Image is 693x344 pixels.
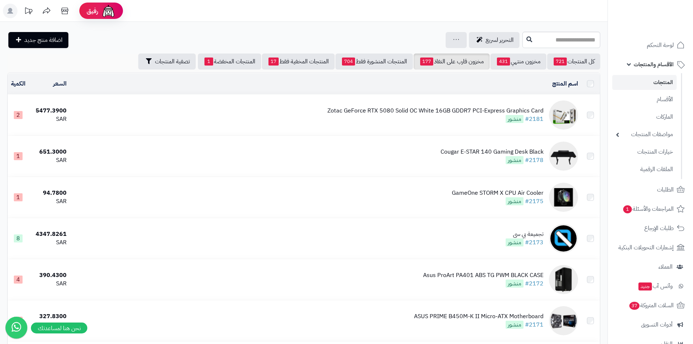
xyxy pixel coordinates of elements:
[506,230,543,238] div: تجميعة بي سي
[552,79,578,88] a: اسم المنتج
[549,100,578,130] img: Zotac GeForce RTX 5080 Solid OC White 16GB GDDR7 PCI-Express Graphics Card
[138,54,196,70] button: تصفية المنتجات
[87,7,98,15] span: رفيق
[31,312,67,321] div: 327.8300
[14,234,23,242] span: 8
[525,279,543,288] a: #2172
[14,193,23,201] span: 1
[31,280,67,288] div: SAR
[506,238,523,246] span: منشور
[24,36,63,44] span: اضافة منتج جديد
[612,109,677,125] a: الماركات
[486,36,514,44] span: التحرير لسريع
[612,127,677,142] a: مواصفات المنتجات
[549,224,578,253] img: تجميعة بي سي
[420,58,433,66] span: 177
[11,79,25,88] a: الكمية
[506,197,523,205] span: منشور
[441,148,543,156] div: Cougar E-STAR 140 Gaming Desk Black
[31,115,67,123] div: SAR
[525,320,543,329] a: #2171
[262,54,335,70] a: المنتجات المخفية فقط17
[19,4,37,20] a: تحديثات المنصة
[622,204,674,214] span: المراجعات والأسئلة
[612,181,689,198] a: الطلبات
[525,197,543,206] a: #2175
[31,271,67,280] div: 390.4300
[31,148,67,156] div: 651.3000
[612,36,689,54] a: لوحة التحكم
[452,189,543,197] div: GameOne STORM X CPU Air Cooler
[31,230,67,238] div: 4347.8261
[53,79,67,88] a: السعر
[612,316,689,333] a: أدوات التسويق
[638,282,652,290] span: جديد
[525,156,543,165] a: #2178
[612,200,689,218] a: المراجعات والأسئلة1
[101,4,116,18] img: ai-face.png
[31,156,67,165] div: SAR
[612,220,689,237] a: طلبات الإرجاع
[525,238,543,247] a: #2173
[497,58,510,66] span: 431
[469,32,519,48] a: التحرير لسريع
[657,185,674,195] span: الطلبات
[14,276,23,284] span: 4
[14,152,23,160] span: 1
[204,58,213,66] span: 1
[31,321,67,329] div: SAR
[31,238,67,247] div: SAR
[268,58,279,66] span: 17
[549,306,578,335] img: ASUS PRIME B450M-K II Micro-ATX Motherboard
[506,156,523,164] span: منشور
[612,162,677,177] a: الملفات الرقمية
[612,239,689,256] a: إشعارات التحويلات البنكية
[31,197,67,206] div: SAR
[490,54,546,70] a: مخزون منتهي431
[658,262,673,272] span: العملاء
[644,223,674,233] span: طلبات الإرجاع
[638,281,673,291] span: وآتس آب
[8,32,68,48] a: اضافة منتج جديد
[554,58,567,66] span: 721
[612,144,677,160] a: خيارات المنتجات
[629,300,674,311] span: السلات المتروكة
[423,271,543,280] div: Asus ProArt PA401 ABS TG PWM BLACK CASE
[623,205,632,213] span: 1
[31,107,67,115] div: 5477.3900
[612,277,689,295] a: وآتس آبجديد
[634,59,674,70] span: الأقسام والمنتجات
[547,54,600,70] a: كل المنتجات721
[335,54,413,70] a: المنتجات المنشورة فقط704
[525,115,543,123] a: #2181
[612,297,689,314] a: السلات المتروكة37
[549,142,578,171] img: Cougar E-STAR 140 Gaming Desk Black
[31,189,67,197] div: 94.7800
[618,242,674,253] span: إشعارات التحويلات البنكية
[342,58,355,66] span: 704
[612,92,677,107] a: الأقسام
[641,320,673,330] span: أدوات التسويق
[414,312,543,321] div: ASUS PRIME B450M-K II Micro-ATX Motherboard
[506,115,523,123] span: منشور
[506,321,523,329] span: منشور
[549,183,578,212] img: GameOne STORM X CPU Air Cooler
[612,75,677,90] a: المنتجات
[549,265,578,294] img: Asus ProArt PA401 ABS TG PWM BLACK CASE
[14,111,23,119] span: 2
[414,54,490,70] a: مخزون قارب على النفاذ177
[506,280,523,288] span: منشور
[198,54,261,70] a: المنتجات المخفضة1
[629,302,640,310] span: 37
[327,107,543,115] div: Zotac GeForce RTX 5080 Solid OC White 16GB GDDR7 PCI-Express Graphics Card
[155,57,190,66] span: تصفية المنتجات
[612,258,689,276] a: العملاء
[647,40,674,50] span: لوحة التحكم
